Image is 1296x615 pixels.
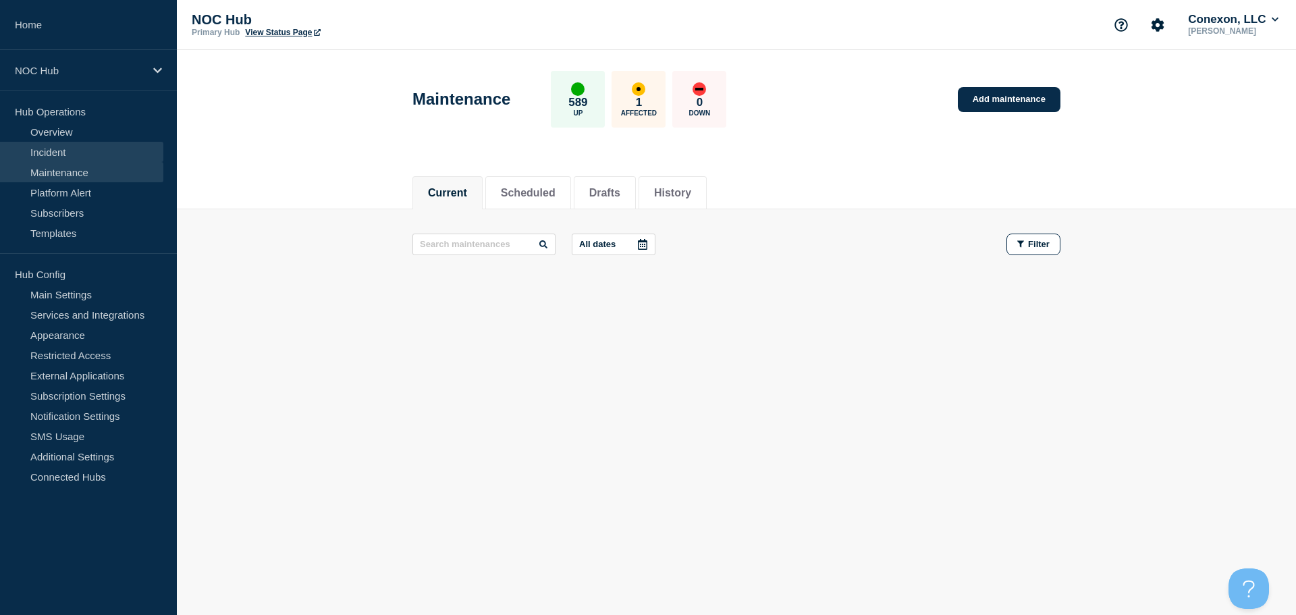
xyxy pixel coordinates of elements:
div: up [571,82,585,96]
p: Down [689,109,711,117]
h1: Maintenance [412,90,510,109]
button: History [654,187,691,199]
input: Search maintenances [412,234,556,255]
div: down [693,82,706,96]
p: Affected [621,109,657,117]
p: Primary Hub [192,28,240,37]
a: View Status Page [245,28,320,37]
button: Support [1107,11,1135,39]
p: 0 [697,96,703,109]
button: Filter [1006,234,1060,255]
div: affected [632,82,645,96]
button: Current [428,187,467,199]
p: 1 [636,96,642,109]
button: Account settings [1143,11,1172,39]
p: [PERSON_NAME] [1185,26,1281,36]
p: NOC Hub [15,65,144,76]
button: All dates [572,234,655,255]
p: All dates [579,239,616,249]
iframe: Help Scout Beacon - Open [1228,568,1269,609]
span: Filter [1028,239,1050,249]
p: Up [573,109,583,117]
button: Drafts [589,187,620,199]
button: Scheduled [501,187,556,199]
p: NOC Hub [192,12,462,28]
button: Conexon, LLC [1185,13,1281,26]
a: Add maintenance [958,87,1060,112]
p: 589 [568,96,587,109]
